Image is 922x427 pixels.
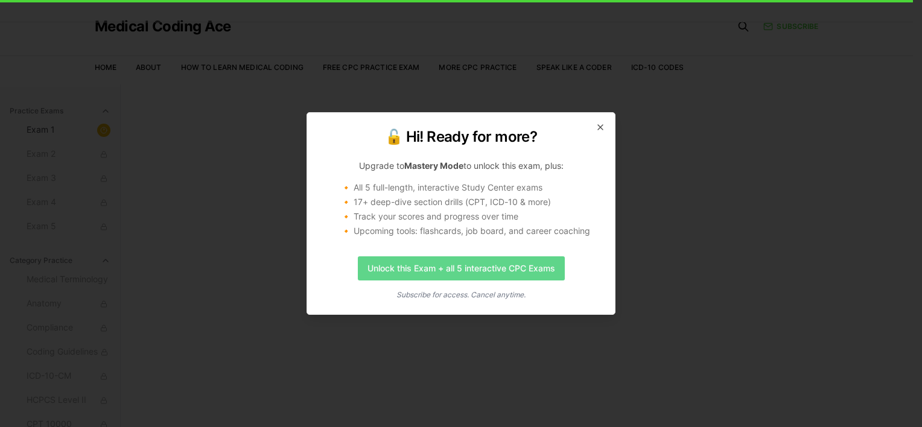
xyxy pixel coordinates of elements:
[341,182,600,194] li: 🔸 All 5 full-length, interactive Study Center exams
[341,225,600,237] li: 🔸 Upcoming tools: flashcards, job board, and career coaching
[341,196,600,208] li: 🔸 17+ deep-dive section drills (CPT, ICD-10 & more)
[358,256,565,280] a: Unlock this Exam + all 5 interactive CPC Exams
[341,210,600,223] li: 🔸 Track your scores and progress over time
[404,160,463,171] strong: Mastery Mode
[396,290,526,299] i: Subscribe for access. Cancel anytime.
[322,160,600,172] p: Upgrade to to unlock this exam, plus:
[322,127,600,147] h2: 🔓 Hi! Ready for more?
